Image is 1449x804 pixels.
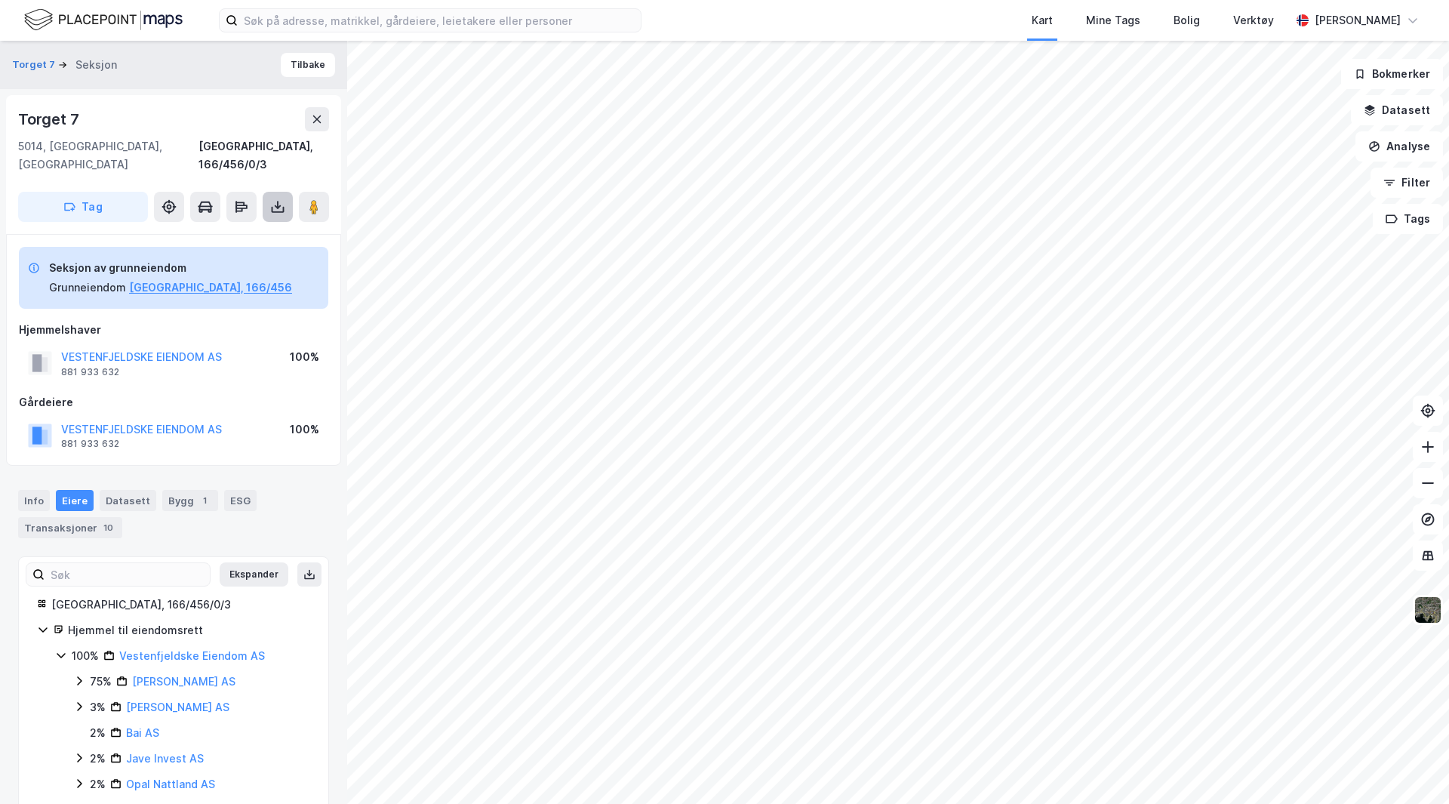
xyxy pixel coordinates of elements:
a: [PERSON_NAME] AS [132,675,235,688]
div: Bygg [162,490,218,511]
div: 1 [197,493,212,508]
input: Søk [45,563,210,586]
div: 2% [90,750,106,768]
img: 9k= [1414,596,1442,624]
input: Søk på adresse, matrikkel, gårdeiere, leietakere eller personer [238,9,641,32]
div: 100% [72,647,99,665]
div: ESG [224,490,257,511]
div: 100% [290,348,319,366]
button: Tag [18,192,148,222]
button: Tilbake [281,53,335,77]
div: 2% [90,724,106,742]
button: Bokmerker [1341,59,1443,89]
div: Gårdeiere [19,393,328,411]
div: [GEOGRAPHIC_DATA], 166/456/0/3 [51,596,310,614]
div: Hjemmel til eiendomsrett [68,621,310,639]
div: 2% [90,775,106,793]
div: Datasett [100,490,156,511]
button: Analyse [1355,131,1443,162]
div: Kart [1032,11,1053,29]
div: Hjemmelshaver [19,321,328,339]
button: Tags [1373,204,1443,234]
a: Bai AS [126,726,159,739]
button: Ekspander [220,562,288,587]
div: Eiere [56,490,94,511]
div: Info [18,490,50,511]
div: Seksjon av grunneiendom [49,259,292,277]
div: Kontrollprogram for chat [1374,732,1449,804]
div: Bolig [1174,11,1200,29]
div: Seksjon [75,56,117,74]
button: [GEOGRAPHIC_DATA], 166/456 [129,279,292,297]
div: 75% [90,673,112,691]
div: Verktøy [1233,11,1274,29]
button: Datasett [1351,95,1443,125]
a: Vestenfjeldske Eiendom AS [119,649,265,662]
div: Mine Tags [1086,11,1140,29]
a: Jave Invest AS [126,752,204,765]
a: Opal Nattland AS [126,778,215,790]
div: Torget 7 [18,107,82,131]
div: 3% [90,698,106,716]
div: Transaksjoner [18,517,122,538]
iframe: Chat Widget [1374,732,1449,804]
div: 100% [290,420,319,439]
button: Torget 7 [12,57,58,72]
button: Filter [1371,168,1443,198]
div: 881 933 632 [61,438,119,450]
div: [GEOGRAPHIC_DATA], 166/456/0/3 [198,137,329,174]
div: Grunneiendom [49,279,126,297]
div: 5014, [GEOGRAPHIC_DATA], [GEOGRAPHIC_DATA] [18,137,198,174]
img: logo.f888ab2527a4732fd821a326f86c7f29.svg [24,7,183,33]
div: 10 [100,520,116,535]
a: [PERSON_NAME] AS [126,701,229,713]
div: [PERSON_NAME] [1315,11,1401,29]
div: 881 933 632 [61,366,119,378]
